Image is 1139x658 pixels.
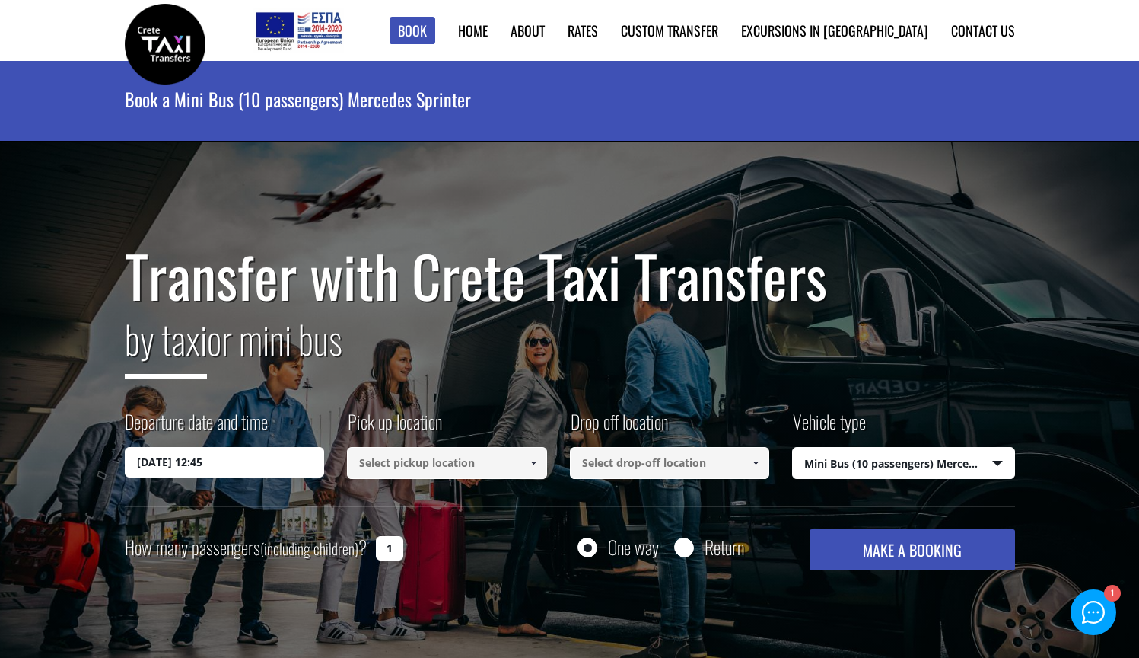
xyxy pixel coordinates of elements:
[608,538,659,557] label: One way
[793,448,1014,480] span: Mini Bus (10 passengers) Mercedes Sprinter
[253,8,344,53] img: e-bannersEUERDF180X90.jpg
[570,447,770,479] input: Select drop-off location
[125,4,205,85] img: Crete Taxi Transfers | Landing Page Mini Bus | Crete Taxi Transfers
[125,308,1015,390] h2: or mini bus
[125,408,268,447] label: Departure date and time
[511,21,545,40] a: About
[347,408,442,447] label: Pick up location
[792,408,866,447] label: Vehicle type
[347,447,547,479] input: Select pickup location
[458,21,488,40] a: Home
[951,21,1015,40] a: Contact us
[743,447,768,479] a: Show All Items
[520,447,546,479] a: Show All Items
[125,244,1015,308] h1: Transfer with Crete Taxi Transfers
[125,310,207,379] span: by taxi
[705,538,744,557] label: Return
[1103,586,1119,602] div: 1
[570,408,668,447] label: Drop off location
[810,529,1014,570] button: MAKE A BOOKING
[741,21,928,40] a: Excursions in [GEOGRAPHIC_DATA]
[125,61,1015,137] h1: Book a Mini Bus (10 passengers) Mercedes Sprinter
[568,21,598,40] a: Rates
[125,529,367,567] label: How many passengers ?
[621,21,718,40] a: Custom Transfer
[260,537,358,560] small: (including children)
[390,17,435,45] a: Book
[125,34,205,50] a: Crete Taxi Transfers | Landing Page Mini Bus | Crete Taxi Transfers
